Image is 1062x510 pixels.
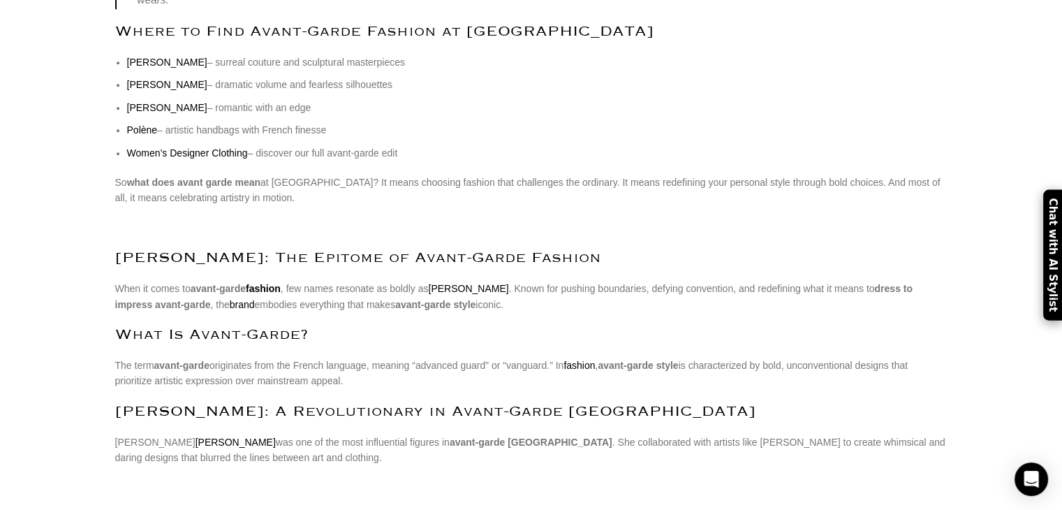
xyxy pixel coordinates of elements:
[115,403,947,421] h2: : A Revolutionary in Avant-Garde [GEOGRAPHIC_DATA]
[115,175,947,206] p: So at [GEOGRAPHIC_DATA]? It means choosing fashion that challenges the ordinary. It means redefin...
[127,145,947,161] li: – discover our full avant-garde edit
[196,437,276,448] a: [PERSON_NAME]
[230,299,255,310] a: brand
[127,79,207,90] a: [PERSON_NAME]
[127,177,260,188] strong: what does avant garde mean
[127,122,947,138] li: – artistic handbags with French finesse
[127,147,248,159] a: Women’s Designer Clothing
[563,360,595,371] a: fashion
[115,326,947,344] h2: What Is Avant-Garde?
[115,281,947,312] section: When it comes to , few names resonate as boldly as . Known for pushing boundaries, defying conven...
[127,102,207,113] a: [PERSON_NAME]
[127,124,158,136] a: Polène
[127,57,207,68] a: [PERSON_NAME]
[115,23,947,41] h2: Where to Find Avant-Garde Fashion at [GEOGRAPHIC_DATA]
[115,283,913,309] strong: dress to impress avant-garde
[115,253,264,263] a: [PERSON_NAME]
[115,435,947,466] p: [PERSON_NAME] was one of the most influential figures in . She collaborated with artists like [PE...
[127,77,947,92] li: – dramatic volume and fearless silhouettes
[1015,462,1048,496] div: Open Intercom Messenger
[428,283,508,294] a: [PERSON_NAME]
[127,100,947,115] li: – romantic with an edge
[154,360,209,371] strong: avant-garde
[246,283,281,294] a: fashion
[598,360,678,371] strong: avant-garde style
[115,249,947,267] h2: : The Epitome of Avant-Garde Fashion
[115,407,264,417] a: [PERSON_NAME]
[127,54,947,70] li: – surreal couture and sculptural masterpieces
[115,358,947,389] p: The term originates from the French language, meaning “advanced guard” or “vanguard.” In , is cha...
[450,437,612,448] strong: avant-garde [GEOGRAPHIC_DATA]
[395,299,475,310] strong: avant-garde style
[191,283,281,294] strong: avant-garde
